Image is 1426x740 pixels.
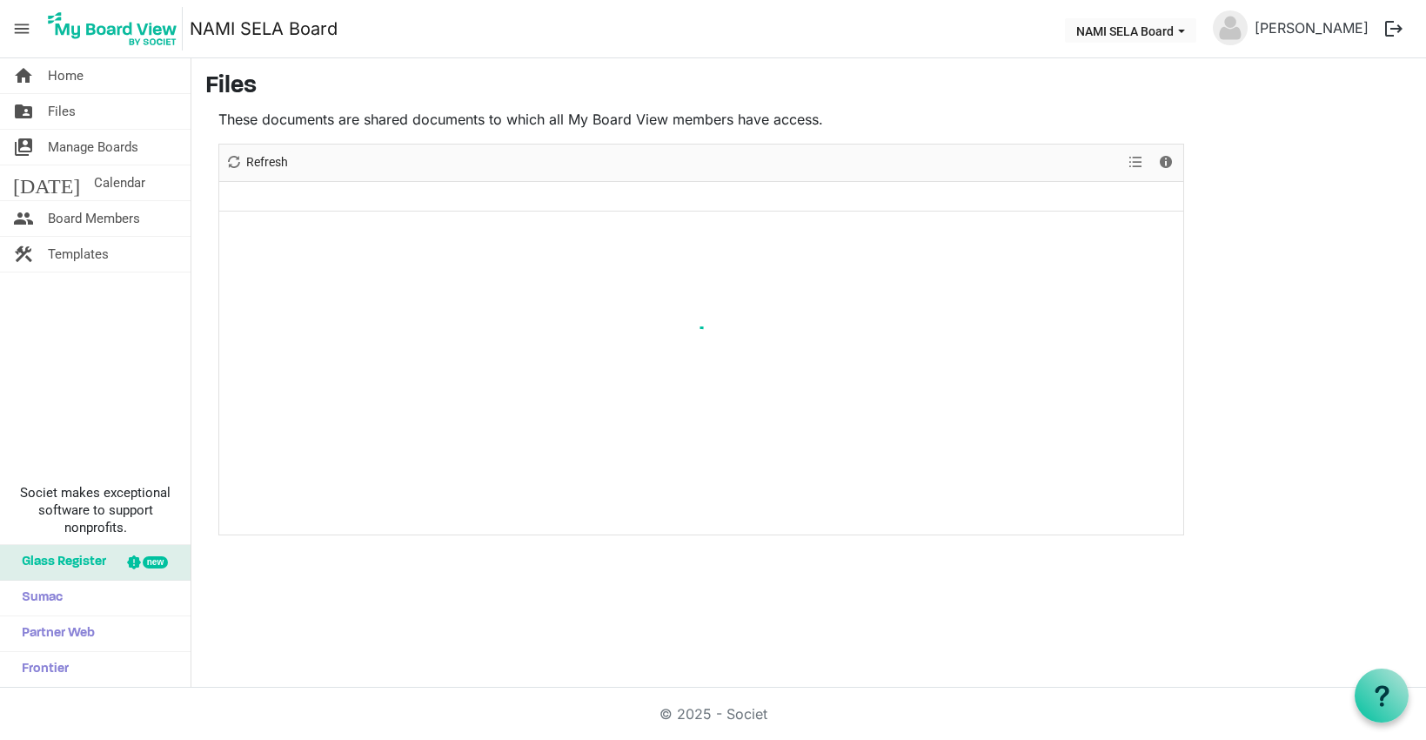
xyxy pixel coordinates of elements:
span: people [13,201,34,236]
span: Sumac [13,581,63,616]
span: [DATE] [13,165,80,200]
p: These documents are shared documents to which all My Board View members have access. [218,109,1184,130]
span: Calendar [94,165,145,200]
span: Home [48,58,84,93]
span: Partner Web [13,616,95,651]
img: no-profile-picture.svg [1213,10,1248,45]
span: home [13,58,34,93]
span: construction [13,237,34,272]
span: Board Members [48,201,140,236]
span: switch_account [13,130,34,165]
span: Frontier [13,652,69,687]
a: My Board View Logo [43,7,190,50]
img: My Board View Logo [43,7,183,50]
a: NAMI SELA Board [190,11,338,46]
span: Glass Register [13,545,106,580]
span: Files [48,94,76,129]
h3: Files [205,72,1412,102]
span: folder_shared [13,94,34,129]
button: NAMI SELA Board dropdownbutton [1065,18,1196,43]
a: [PERSON_NAME] [1248,10,1376,45]
span: Societ makes exceptional software to support nonprofits. [8,484,183,536]
div: new [143,556,168,568]
span: Templates [48,237,109,272]
span: Manage Boards [48,130,138,165]
span: menu [5,12,38,45]
a: © 2025 - Societ [659,705,767,723]
button: logout [1376,10,1412,47]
